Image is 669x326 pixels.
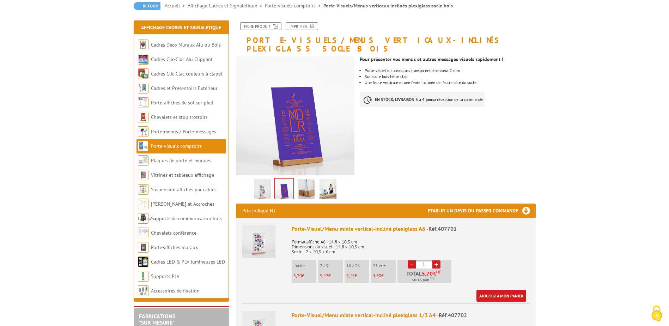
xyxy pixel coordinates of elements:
img: Cadres LED & PLV lumineuses LED [138,256,148,267]
img: Vitrines et tableaux affichage [138,170,148,180]
a: Porte-affiches muraux [151,244,198,250]
img: porte_visuel_menu_mixtes_vertical_incline_plexi_socle_bois_2.png [236,56,355,175]
a: [PERSON_NAME] et Accroches tableaux [138,201,214,222]
p: Format affiche A6 - 14,8 x 10,5 cm Dimensions du visuel : 14,8 x 10,5 cm Socle : 2 x 10,5 x 6 cm [292,235,529,254]
img: Suspension affiches par câbles [138,184,148,195]
a: Cadres Clic-Clac couleurs à clapet [151,71,223,77]
a: Porte-menus / Porte-messages [151,128,216,135]
img: Cookies (fenêtre modale) [648,305,665,322]
span: € [433,271,436,276]
p: 2 à 9 [320,263,343,268]
p: Prix indiqué HT [242,204,276,218]
p: 10 à 24 [346,263,369,268]
strong: Pour présenter vos menus et autres messages visuels rapidement ! [360,56,503,62]
p: € [320,273,343,278]
span: 5,15 [346,273,355,279]
img: Cadres Deco Muraux Alu ou Bois [138,40,148,50]
span: Soit € [412,277,434,283]
a: Ajouter à mon panier [476,290,526,302]
img: Porte-affiches de sol sur pied [138,97,148,108]
span: 5,70 [293,273,302,279]
img: Porte-menus / Porte-messages [138,126,148,137]
a: Cadres et Présentoirs Extérieur [151,85,218,91]
img: Chevalets et stop trottoirs [138,112,148,122]
div: Porte-Visuel/Menu mixte vertical-incliné plexiglass A6 - [292,225,529,233]
a: Fiche produit [240,22,281,30]
img: Cadres Clic-Clac couleurs à clapet [138,68,148,79]
a: Affichage Cadres et Signalétique [188,2,265,9]
h1: Porte-Visuels/Menus verticaux-inclinés plexiglass socle bois [231,22,541,53]
img: Supports PLV [138,271,148,282]
img: Cadres Clic-Clac Alu Clippant [138,54,148,65]
span: 6,84 [420,277,427,283]
img: Cimaises et Accroches tableaux [138,199,148,209]
span: 4,90 [373,273,381,279]
a: Chevalets conférence [151,230,196,236]
p: Total [399,271,451,283]
a: Cadres LED & PLV lumineuses LED [151,259,225,265]
img: Accessoires de fixation [138,285,148,296]
a: Plaques de porte et murales [151,157,211,164]
strong: EN STOCK, LIVRAISON 3 à 4 jours [375,97,434,102]
a: Imprimer [286,22,318,30]
li: Sur socle bois hêtre clair [365,74,535,79]
div: Porte-Visuel/Menu mixte vertical-incliné plexiglass 1/3 A4 - [292,311,529,319]
a: + [432,260,440,268]
a: Porte-affiches de sol sur pied [151,99,213,106]
a: Accessoires de fixation [151,288,200,294]
li: Une fente verticale et une fente inclinée de l'autre côté du socle [365,80,535,85]
span: 5,70 [422,271,433,276]
p: à réception de la commande [360,92,485,107]
sup: HT [436,270,441,274]
a: Suspension affiches par câbles [151,186,217,193]
a: Porte-visuels comptoirs [151,143,202,149]
h3: Etablir un devis ou passer commande [428,204,536,218]
img: Porte-Visuel/Menu mixte vertical-incliné plexiglass A6 [242,225,275,258]
img: Porte-affiches muraux [138,242,148,253]
p: € [373,273,396,278]
img: 407701_porte-visuel_menu_verticaux_incline_2.jpg [320,179,336,201]
p: € [346,273,369,278]
a: Chevalets et stop trottoirs [151,114,208,120]
span: Réf.407701 [428,225,457,232]
p: € [293,273,316,278]
span: 5,42 [320,273,328,279]
span: Réf.407702 [439,312,467,319]
a: Cadres Deco Muraux Alu ou Bois [151,42,221,48]
img: porte_visuel_menu_mixtes_vertical_incline_plexi_socle_bois_2.png [275,179,293,200]
li: Porte-Visuels/Menus verticaux-inclinés plexiglass socle bois [323,2,453,9]
img: Porte-visuels comptoirs [138,141,148,151]
a: Porte-visuels comptoirs [265,2,323,9]
li: Porte-visuel en plexiglass transparent, épaisseur 2 mm [365,68,535,73]
img: porte_visuel_menu_mixtes_vertical_incline_plexi_socle_bois.png [254,179,271,201]
a: Supports PLV [151,273,180,279]
sup: TTC [429,276,434,280]
a: Affichage Cadres et Signalétique [141,24,221,31]
a: - [408,260,416,268]
a: Cadres Clic-Clac Alu Clippant [151,56,213,62]
img: Plaques de porte et murales [138,155,148,166]
button: Cookies (fenêtre modale) [644,302,669,326]
img: Cadres et Présentoirs Extérieur [138,83,148,93]
a: Retour [134,2,160,10]
a: Supports de communication bois [151,215,222,222]
img: Chevalets conférence [138,228,148,238]
a: Vitrines et tableaux affichage [151,172,214,178]
p: 25 et + [373,263,396,268]
a: FABRICATIONS"Sur Mesure" [139,313,175,326]
p: L'unité [293,263,316,268]
img: porte_visuel_menu_mixtes_vertical_incline_plexi_socle_bois_3.jpg [298,179,315,201]
a: Accueil [165,2,188,9]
